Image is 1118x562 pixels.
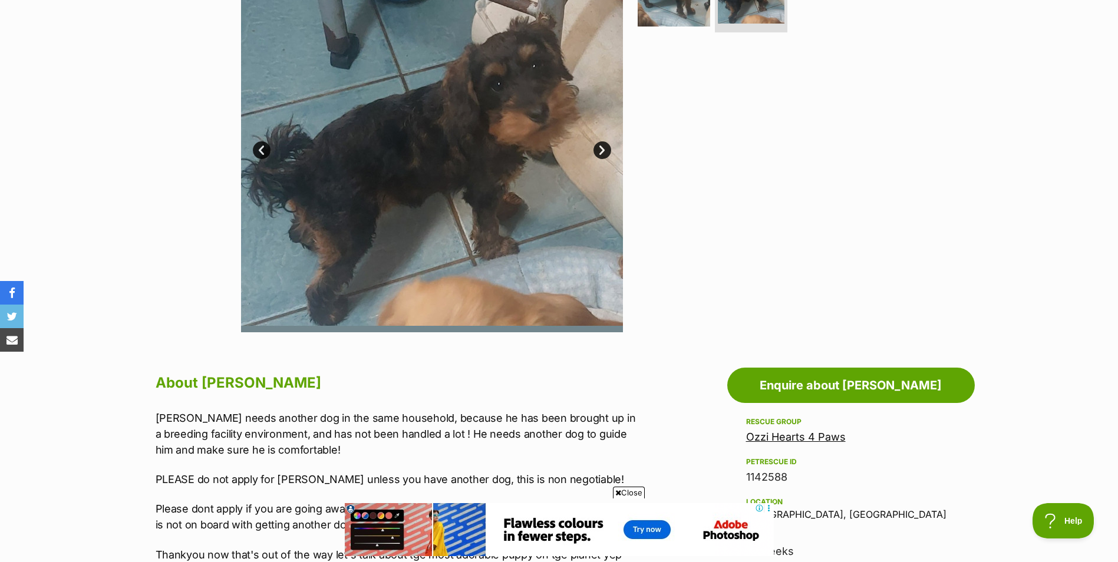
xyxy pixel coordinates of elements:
p: [PERSON_NAME] needs another dog in the same household, because he has been brought up in a breedi... [156,410,642,458]
div: [GEOGRAPHIC_DATA], [GEOGRAPHIC_DATA] [746,495,956,520]
p: Please dont apply if you are going away , and won't be back for a couple of weeks, or if your fam... [156,501,642,533]
a: Ozzi Hearts 4 Paws [746,431,846,443]
a: Enquire about [PERSON_NAME] [727,368,975,403]
div: Age [746,531,956,541]
div: PetRescue ID [746,457,956,467]
a: Prev [253,141,271,159]
div: 14 weeks [746,543,956,560]
div: Rescue group [746,417,956,427]
iframe: Help Scout Beacon - Open [1033,503,1094,538]
span: Close [613,487,645,498]
p: PLEASE do not apply for [PERSON_NAME] unless you have another dog, this is non negotiable! [156,471,642,487]
a: Next [593,141,611,159]
h2: About [PERSON_NAME] [156,370,642,396]
div: Location [746,497,956,507]
iframe: Advertisement [345,503,774,556]
div: 1142588 [746,469,956,485]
